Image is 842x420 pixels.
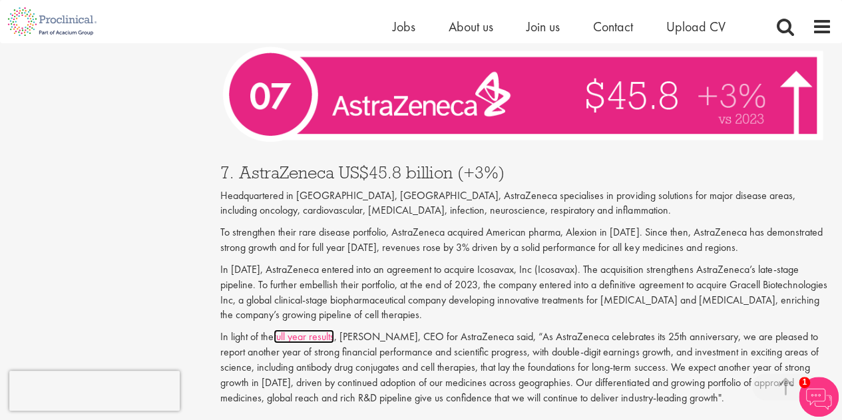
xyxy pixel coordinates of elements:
[799,377,810,388] span: 1
[526,18,560,35] a: Join us
[666,18,726,35] a: Upload CV
[220,188,832,219] p: Headquartered in [GEOGRAPHIC_DATA], [GEOGRAPHIC_DATA], AstraZeneca specialises in providing solut...
[274,329,334,343] a: full year results
[593,18,633,35] a: Contact
[9,371,180,411] iframe: reCAPTCHA
[220,329,832,405] p: In light of the , [PERSON_NAME], CEO for AstraZeneca said, “As AstraZeneca celebrates its 25th an...
[799,377,839,417] img: Chatbot
[449,18,493,35] a: About us
[220,262,832,323] p: In [DATE], AstraZeneca entered into an agreement to acquire Icosavax, Inc (Icosavax). The acquisi...
[220,225,832,256] p: To strengthen their rare disease portfolio, AstraZeneca acquired American pharma, Alexion in [DAT...
[220,164,832,181] h3: 7. AstraZeneca US$45.8 billion (+3%)
[393,18,415,35] a: Jobs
